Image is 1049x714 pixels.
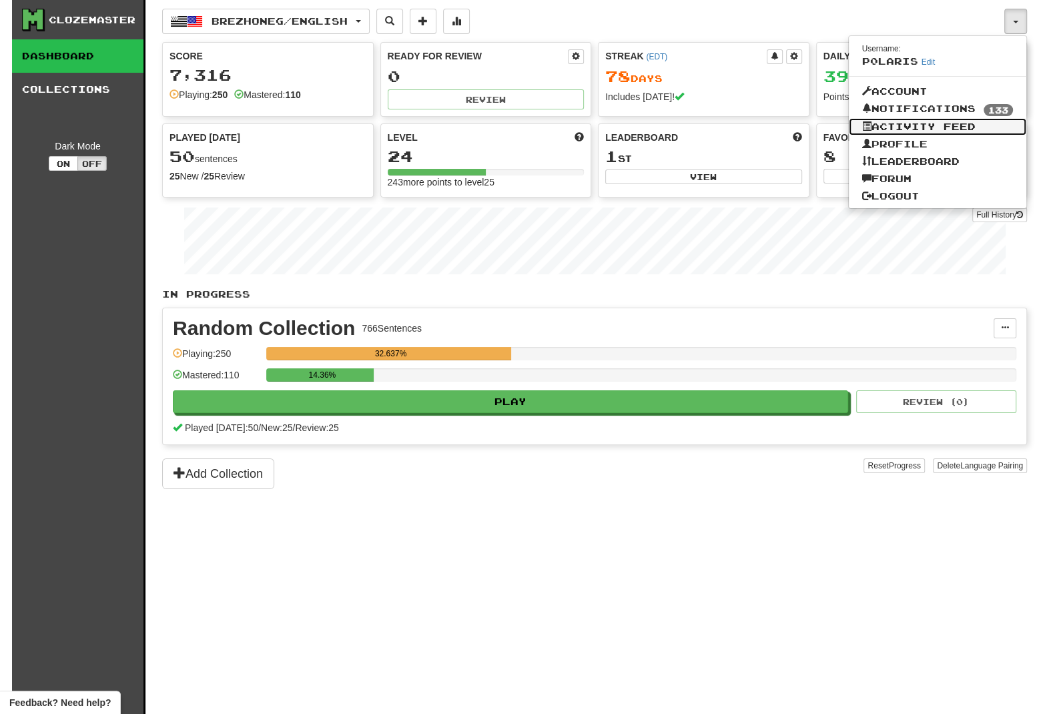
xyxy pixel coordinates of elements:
span: New: 25 [261,422,292,433]
a: Logout [849,188,1027,205]
div: Mastered: 110 [173,368,260,390]
span: Review: 25 [295,422,338,433]
button: Review (0) [856,390,1016,413]
button: On [49,156,78,171]
a: Collections [12,73,143,106]
button: Off [77,156,107,171]
a: Account [849,83,1027,100]
div: Includes [DATE]! [605,90,802,103]
span: 396 [823,67,861,85]
button: ResetProgress [863,458,924,473]
button: View [823,169,920,184]
a: Edit [922,57,936,67]
button: Search sentences [376,9,403,34]
span: 78 [605,67,631,85]
a: (EDT) [646,52,667,61]
div: 8 [823,148,1020,165]
div: Points [DATE] [823,90,1020,103]
span: / [293,422,296,433]
span: Played [DATE]: 50 [185,422,258,433]
div: Day s [605,68,802,85]
button: DeleteLanguage Pairing [933,458,1027,473]
button: More stats [443,9,470,34]
div: Playing: 250 [173,347,260,369]
a: Forum [849,170,1027,188]
div: Clozemaster [49,13,135,27]
span: 133 [984,104,1013,116]
span: 50 [169,147,195,165]
span: This week in points, UTC [793,131,802,144]
div: 14.36% [270,368,374,382]
span: Score more points to level up [575,131,584,144]
div: 32.637% [270,347,511,360]
div: Streak [605,49,767,63]
div: sentences [169,148,366,165]
div: Playing: [169,88,228,101]
div: Favorites [823,131,1020,144]
div: 24 [388,148,585,165]
div: Score [169,49,366,63]
strong: 25 [204,171,214,182]
p: In Progress [162,288,1027,301]
a: Notifications133 [849,100,1027,119]
div: 766 Sentences [362,322,422,335]
button: Brezhoneg/English [162,9,370,34]
span: Progress [889,461,921,470]
div: New / Review [169,169,366,183]
span: Level [388,131,418,144]
span: Played [DATE] [169,131,240,144]
div: 243 more points to level 25 [388,175,585,189]
div: 0 [388,68,585,85]
span: 1 [605,147,618,165]
div: Mastered: [234,88,301,101]
button: Add Collection [162,458,274,489]
a: Dashboard [12,39,143,73]
button: Review [388,89,585,109]
span: Leaderboard [605,131,678,144]
a: Profile [849,135,1027,153]
a: Leaderboard [849,153,1027,170]
strong: 25 [169,171,180,182]
div: 7,316 [169,67,366,83]
a: Full History [972,208,1027,222]
small: Username: [862,44,901,53]
span: Brezhoneg / English [212,15,348,27]
button: Add sentence to collection [410,9,436,34]
div: Daily Goal [823,49,1004,64]
button: Play [173,390,848,413]
div: Random Collection [173,318,355,338]
div: Dark Mode [22,139,133,153]
span: p0laris [862,55,918,67]
button: View [605,169,802,184]
span: / 10 [823,73,886,84]
strong: 110 [285,89,300,100]
span: Open feedback widget [9,696,111,709]
a: Activity Feed [849,118,1027,135]
div: st [605,148,802,165]
div: Ready for Review [388,49,569,63]
strong: 250 [212,89,228,100]
span: / [258,422,261,433]
span: Language Pairing [960,461,1023,470]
